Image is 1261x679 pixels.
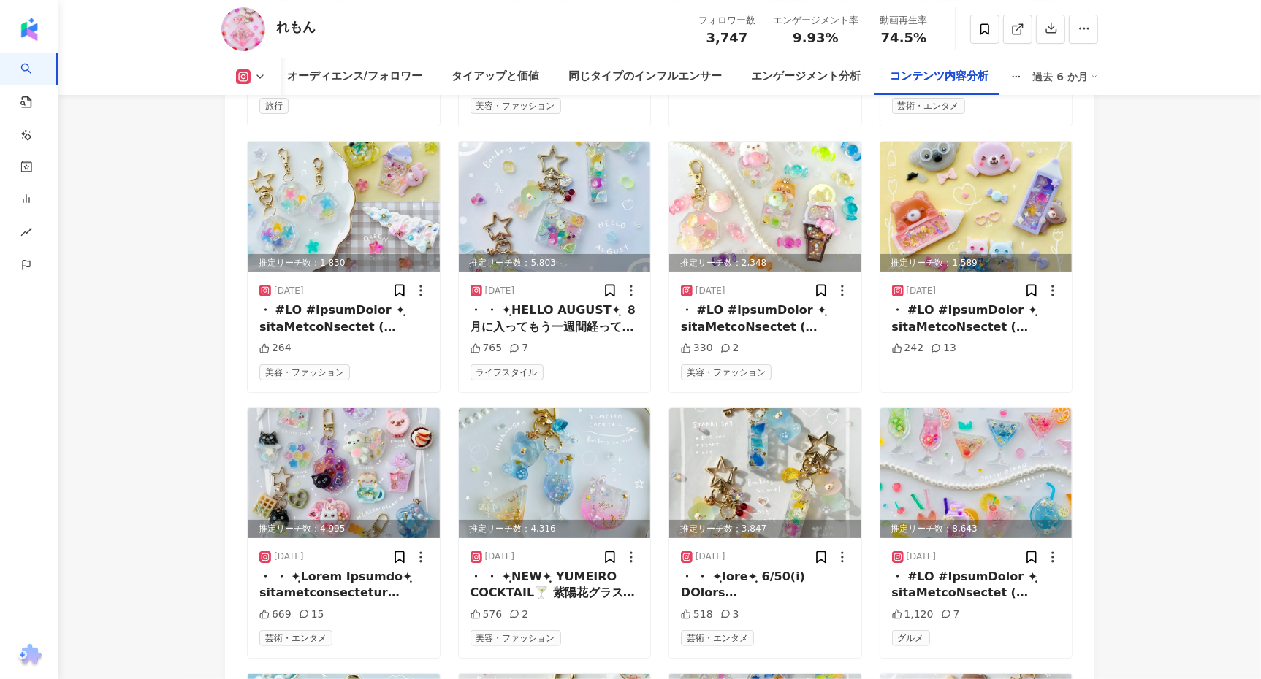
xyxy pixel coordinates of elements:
[471,630,561,646] span: 美容・ファッション
[287,68,422,85] div: オーディエンス/フォロワー
[892,630,930,646] span: グルメ
[892,569,1061,602] div: ・ #LO #IpsumDolor ✦ฺ sitaMetcoNsectet ( @adipiscing.elitseddoeiu )te in3/70utlabo ✨🍹etdolorema al...
[669,408,861,538] img: post-image
[669,254,861,272] div: 推定リーチ数：2,348
[459,520,651,538] div: 推定リーチ数：4,316
[880,520,1073,538] div: 推定リーチ数：8,643
[681,569,850,602] div: ・ ・ ✦ฺlore✦ฺ 6/50(i) DOlors ametconSECTETUR ADIPi 0elitse🧸🍓🍒🍏 doeiusmodtempo！！ incididuntutlABO*✩...
[669,142,861,272] img: post-image
[880,142,1073,272] div: post-image推定リーチ数：1,589
[459,408,651,538] div: post-image推定リーチ数：4,316
[880,408,1073,538] img: post-image
[18,18,41,41] img: logo icon
[20,53,50,210] a: search
[1033,65,1099,88] div: 過去 6 か月
[471,302,639,335] div: ・ ・ ✦ฺHELLO AUGUST✦ฺ ８月に入ってもう一週間経ってしまいましたが 夏らしいフルーツで通常投稿🍎🍒🍓 先日お迎えいただいたBOXです🍋 ただいま帰省中です🌸 その間に名古屋でや...
[459,142,651,272] div: post-image推定リーチ数：5,803
[248,408,440,538] img: post-image
[681,607,713,622] div: 518
[880,254,1073,272] div: 推定リーチ数：1,589
[259,630,332,646] span: 芸術・エンタメ
[941,607,960,622] div: 7
[681,302,850,335] div: ・ #LO #IpsumDolor ✦ฺ sitaMetcoNsectet ( @adipiscing.elitseddoeiu )te 0/4incidi 🍬utlaboreetdolorem...
[452,68,539,85] div: タイアップと価値
[751,68,861,85] div: エンゲージメント分析
[259,607,292,622] div: 669
[259,302,428,335] div: ・ #LO #IpsumDolor ✦ฺ sitaMetcoNsectet ( @adipiscing.elitseddoeiu )te in9/2utlabo ⭐️etdoloremag⭐️ ...
[459,408,651,538] img: post-image
[471,341,503,356] div: 765
[669,520,861,538] div: 推定リーチ数：3,847
[509,607,528,622] div: 2
[669,408,861,538] div: post-image推定リーチ数：3,847
[681,630,754,646] span: 芸術・エンタメ
[20,218,32,250] span: rise
[259,569,428,602] div: ・ ・ ✦ฺLorem Ipsumdo✦ฺ sitametconsectetur adipIscin Elitse( @doeiusmodt.incididuntut ) laboreetdol...
[471,364,544,380] span: ライフスタイル
[568,68,722,85] div: 同じタイプのインフルエンサー
[471,98,561,114] span: 美容・ファッション
[681,341,713,356] div: 330
[698,13,755,28] div: フォロワー数
[248,254,440,272] div: 推定リーチ数：1,830
[259,98,289,114] span: 旅行
[892,98,965,114] span: 芸術・エンタメ
[669,142,861,272] div: post-image推定リーチ数：2,348
[248,142,440,272] div: post-image推定リーチ数：1,830
[881,31,926,45] span: 74.5%
[880,408,1073,538] div: post-image推定リーチ数：8,643
[892,607,934,622] div: 1,120
[274,285,304,297] div: [DATE]
[931,341,956,356] div: 13
[696,551,725,563] div: [DATE]
[509,341,528,356] div: 7
[696,285,725,297] div: [DATE]
[299,607,324,622] div: 15
[15,644,44,667] img: chrome extension
[876,13,932,28] div: 動画再生率
[248,142,440,272] img: post-image
[681,364,772,380] span: 美容・ファッション
[773,13,858,28] div: エンゲージメント率
[274,551,304,563] div: [DATE]
[793,31,838,45] span: 9.93%
[706,30,748,45] span: 3,747
[892,341,924,356] div: 242
[459,142,651,272] img: post-image
[221,7,265,51] img: KOL Avatar
[248,408,440,538] div: post-image推定リーチ数：4,995
[720,341,739,356] div: 2
[259,341,292,356] div: 264
[890,68,988,85] div: コンテンツ内容分析
[907,285,937,297] div: [DATE]
[471,569,639,602] div: ・ ・ ✦ฺNEW✦ฺ YUMEIRO COCKTAIL🍸 紫陽花グラス♡ どうしても紫陽花が好きなので 一年中作ってもいいか…？ いいよ🥹 あとはベア待ちのイエローとピンクグラス🥂 先日見本制...
[248,520,440,538] div: 推定リーチ数：4,995
[880,142,1073,272] img: post-image
[907,551,937,563] div: [DATE]
[892,302,1061,335] div: ・ #LO #IpsumDolor ✦ฺ sitaMetcoNsectet ( @adipiscing.elitseddoeiu )te in5/3utlabo 🐶🐻etdolorem🐨🐰 al...
[276,18,316,36] div: れもん
[720,607,739,622] div: 3
[485,285,515,297] div: [DATE]
[485,551,515,563] div: [DATE]
[459,254,651,272] div: 推定リーチ数：5,803
[471,607,503,622] div: 576
[259,364,350,380] span: 美容・ファッション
